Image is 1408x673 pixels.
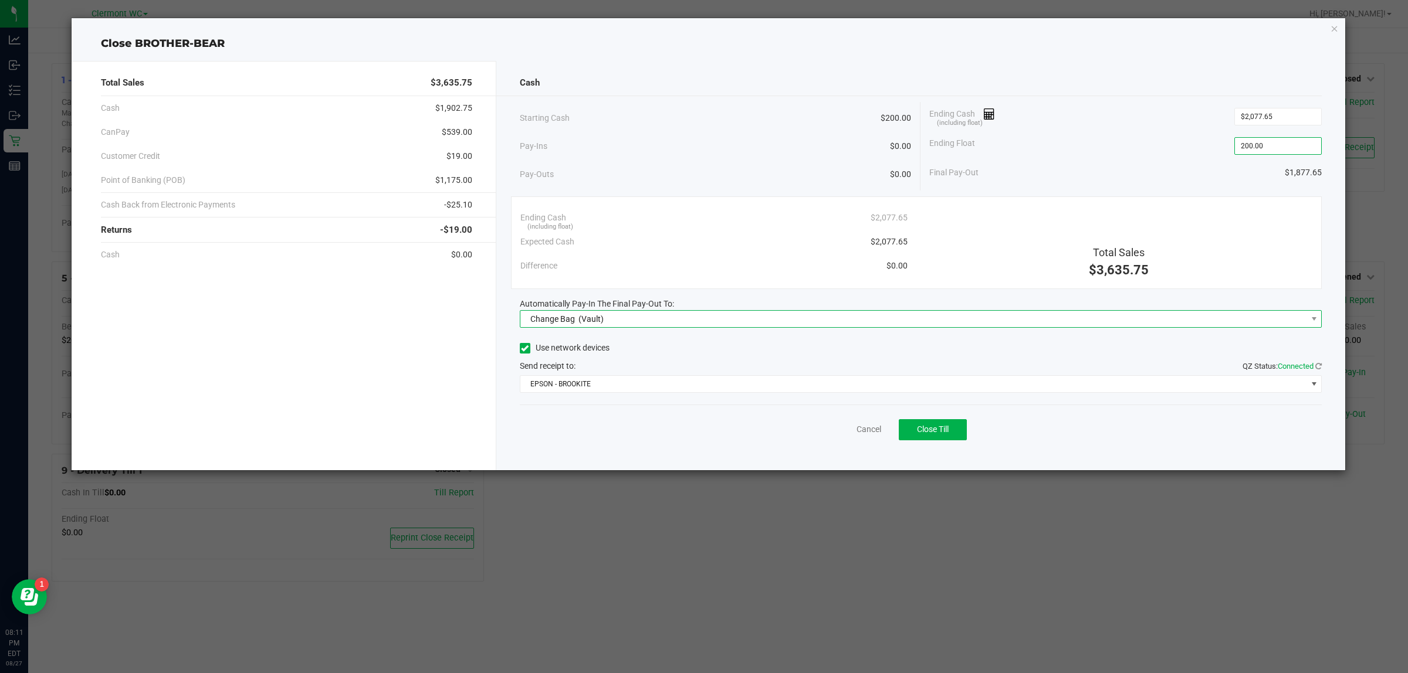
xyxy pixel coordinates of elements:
span: Send receipt to: [520,361,576,371]
span: $3,635.75 [431,76,472,90]
span: QZ Status: [1243,362,1322,371]
span: Customer Credit [101,150,160,162]
span: Cash [101,102,120,114]
span: -$25.10 [444,199,472,211]
span: Expected Cash [520,236,574,248]
span: Starting Cash [520,112,570,124]
span: Final Pay-Out [929,166,979,179]
span: $1,175.00 [435,174,472,186]
span: $0.00 [886,260,908,272]
span: $1,877.65 [1285,166,1322,179]
span: EPSON - BROOKITE [520,376,1307,392]
span: Total Sales [101,76,144,90]
span: Point of Banking (POB) [101,174,185,186]
span: $539.00 [442,126,472,138]
span: (including float) [527,222,573,232]
span: Cash [101,249,120,261]
span: Pay-Ins [520,140,547,152]
span: (Vault) [578,314,604,324]
span: -$19.00 [440,223,472,237]
span: Automatically Pay-In The Final Pay-Out To: [520,299,674,308]
span: $0.00 [890,168,911,181]
span: Close Till [917,424,949,434]
button: Close Till [899,419,967,440]
span: $2,077.65 [871,236,908,248]
span: Pay-Outs [520,168,554,181]
a: Cancel [857,423,881,436]
span: Connected [1278,362,1314,371]
label: Use network devices [520,342,610,354]
span: Ending Cash [929,108,995,125]
div: Close BROTHER-BEAR [72,36,1346,52]
span: Cash [520,76,540,90]
span: Total Sales [1093,246,1145,259]
iframe: Resource center [12,579,47,614]
span: $200.00 [881,112,911,124]
span: Difference [520,260,557,272]
span: $19.00 [446,150,472,162]
span: $0.00 [451,249,472,261]
span: $2,077.65 [871,212,908,224]
div: Returns [101,217,472,243]
span: $1,902.75 [435,102,472,114]
iframe: Resource center unread badge [35,577,49,592]
span: Ending Cash [520,212,566,224]
span: $0.00 [890,140,911,152]
span: (including float) [937,118,983,128]
span: CanPay [101,126,130,138]
span: Ending Float [929,137,975,155]
span: Change Bag [530,314,575,324]
span: Cash Back from Electronic Payments [101,199,235,211]
span: $3,635.75 [1089,263,1149,277]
